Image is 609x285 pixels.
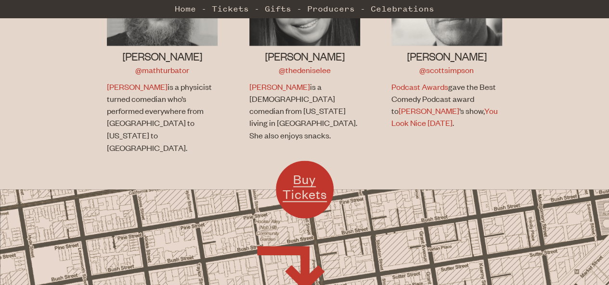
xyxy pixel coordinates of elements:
a: [PERSON_NAME] [399,105,459,116]
a: [PERSON_NAME] [249,81,310,92]
h3: [PERSON_NAME] [249,49,360,63]
span: Buy Tickets [283,171,327,202]
a: Podcast Awards [391,81,448,92]
p: gave the Best Comedy Podcast award to ’s show, . [391,81,500,129]
h3: [PERSON_NAME] [107,49,218,63]
a: [PERSON_NAME] [107,81,168,92]
a: Buy Tickets [276,161,334,218]
a: @thedeniselee [279,64,331,75]
p: is a physicist turned comedian who’s performed everywhere from [GEOGRAPHIC_DATA] to [US_STATE] to... [107,81,215,153]
p: is a [DEMOGRAPHIC_DATA] comedian from [US_STATE] living in [GEOGRAPHIC_DATA]. She also enjoys sna... [249,81,358,141]
h3: [PERSON_NAME] [391,49,502,63]
a: @mathturbator [135,64,189,75]
a: @scottsimpson [419,64,474,75]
